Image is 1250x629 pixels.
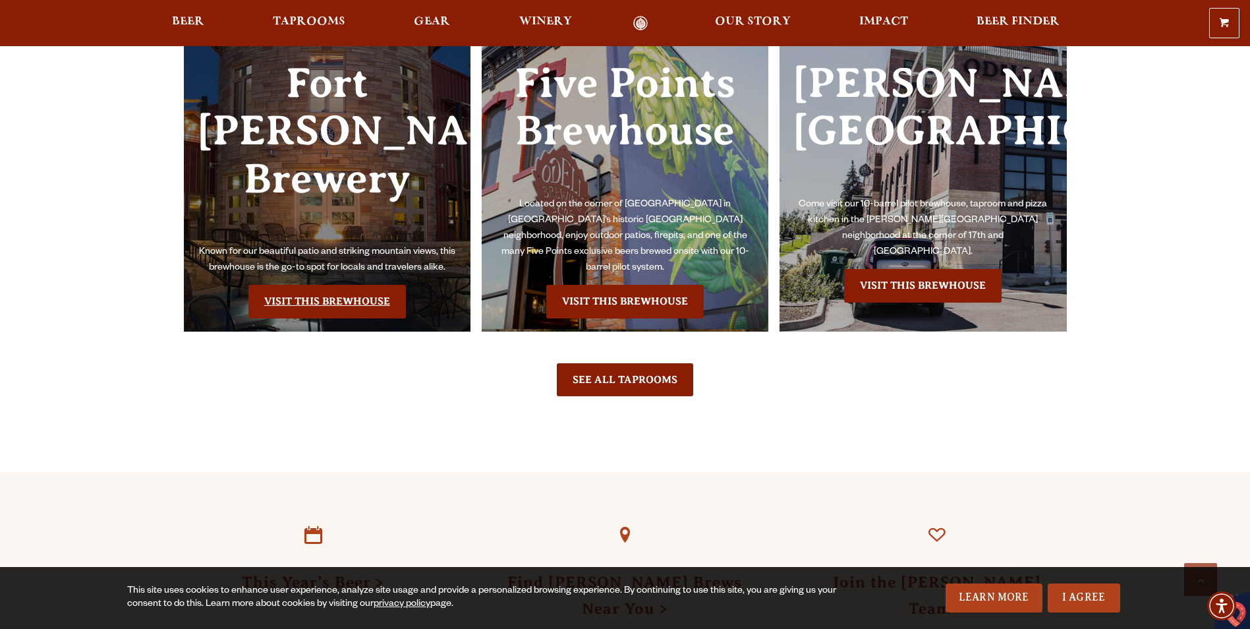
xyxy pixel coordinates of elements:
h3: Five Points Brewhouse [495,59,756,197]
div: This site uses cookies to enhance user experience, analyze site usage and provide a personalized ... [127,585,838,611]
a: Impact [851,16,917,31]
a: Taprooms [264,16,354,31]
p: Come visit our 10-barrel pilot brewhouse, taproom and pizza kitchen in the [PERSON_NAME][GEOGRAPH... [793,197,1054,260]
h3: [PERSON_NAME][GEOGRAPHIC_DATA] [793,59,1054,197]
span: Our Story [715,16,791,27]
span: Winery [519,16,572,27]
a: Odell Home [616,16,666,31]
a: Join the Odell Team [907,505,967,566]
div: Accessibility Menu [1207,591,1236,620]
a: Scroll to top [1184,563,1217,596]
a: This Year’s Beer [283,505,343,566]
a: privacy policy [374,599,430,610]
span: Taprooms [273,16,345,27]
a: Find Odell Brews Near You [594,505,655,566]
a: Our Story [706,16,799,31]
span: Impact [859,16,908,27]
p: Known for our beautiful patio and striking mountain views, this brewhouse is the go-to spot for l... [197,245,458,276]
a: Winery [511,16,581,31]
a: I Agree [1048,584,1120,613]
a: Gear [405,16,459,31]
h3: Fort [PERSON_NAME] Brewery [197,59,458,245]
a: Beer Finder [968,16,1068,31]
a: See All Taprooms [557,363,693,396]
a: Visit the Sloan’s Lake Brewhouse [844,269,1002,302]
a: Visit the Five Points Brewhouse [546,285,704,318]
a: Beer [163,16,213,31]
a: Visit the Fort Collin's Brewery & Taproom [248,285,406,318]
span: Beer [172,16,204,27]
p: Located on the corner of [GEOGRAPHIC_DATA] in [GEOGRAPHIC_DATA]’s historic [GEOGRAPHIC_DATA] neig... [495,197,756,276]
span: Gear [414,16,450,27]
span: Beer Finder [977,16,1060,27]
a: Learn More [946,584,1042,613]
